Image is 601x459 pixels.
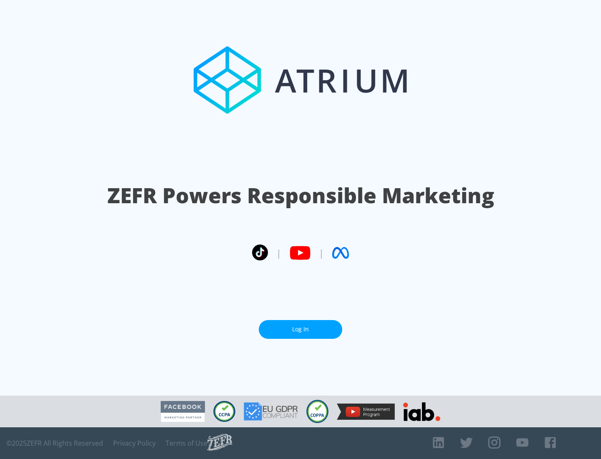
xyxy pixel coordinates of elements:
img: Facebook Marketing Partner [161,401,205,422]
img: GDPR Compliant [244,402,298,421]
span: © 2025 ZEFR All Rights Reserved [6,439,103,447]
a: Log In [259,320,342,339]
img: YouTube Measurement Program [337,404,395,420]
a: Privacy Policy [113,439,156,447]
span: | [276,247,281,259]
img: COPPA Compliant [306,400,328,423]
img: CCPA Compliant [213,401,235,422]
h1: ZEFR Powers Responsible Marketing [107,181,494,210]
img: IAB [403,402,440,421]
span: | [319,247,324,259]
a: Terms of Use [166,439,207,447]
